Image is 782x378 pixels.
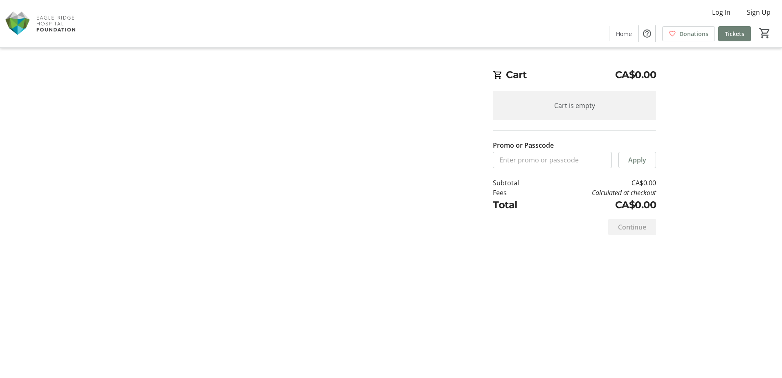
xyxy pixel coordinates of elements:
span: Sign Up [747,7,771,17]
a: Home [609,26,638,41]
span: CA$0.00 [615,67,656,82]
button: Apply [618,152,656,168]
label: Promo or Passcode [493,140,554,150]
td: CA$0.00 [540,178,656,188]
input: Enter promo or passcode [493,152,612,168]
h2: Cart [493,67,656,84]
span: Log In [712,7,730,17]
button: Cart [757,26,772,40]
span: Apply [628,155,646,165]
td: Subtotal [493,178,540,188]
button: Help [639,25,655,42]
div: Cart is empty [493,91,656,120]
a: Tickets [718,26,751,41]
td: Fees [493,188,540,198]
img: Eagle Ridge Hospital Foundation's Logo [5,3,78,44]
td: CA$0.00 [540,198,656,212]
td: Total [493,198,540,212]
td: Calculated at checkout [540,188,656,198]
span: Home [616,29,632,38]
button: Log In [706,6,737,19]
span: Tickets [725,29,744,38]
a: Donations [662,26,715,41]
span: Donations [679,29,708,38]
button: Sign Up [740,6,777,19]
